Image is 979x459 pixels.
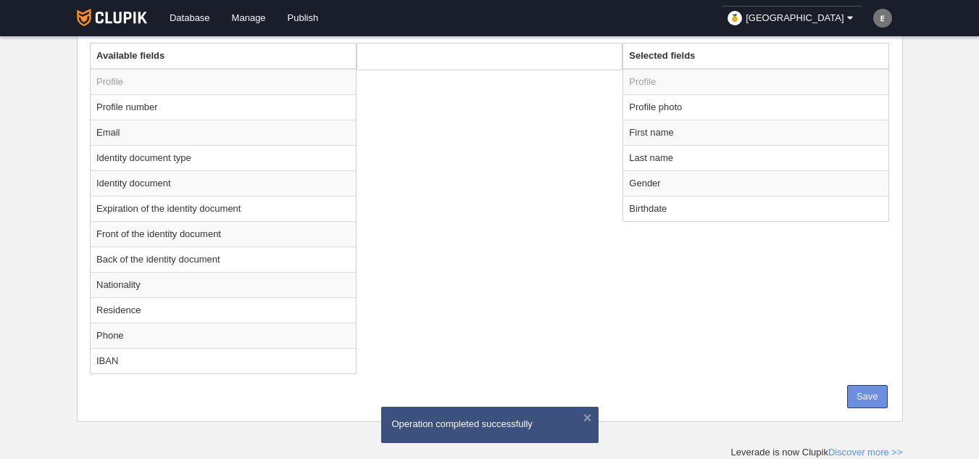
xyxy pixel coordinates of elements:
[728,11,742,25] img: organizador.30x30.png
[91,120,356,145] td: Email
[77,9,147,26] img: Clupik
[91,44,356,69] th: Available fields
[847,385,888,408] button: Save
[91,145,356,170] td: Identity document type
[623,44,888,69] th: Selected fields
[91,69,356,95] td: Profile
[623,94,888,120] td: Profile photo
[623,120,888,145] td: First name
[91,94,356,120] td: Profile number
[746,11,843,25] span: [GEOGRAPHIC_DATA]
[91,323,356,348] td: Phone
[623,196,888,221] td: Birthdate
[91,221,356,247] td: Front of the identity document
[91,196,356,221] td: Expiration of the identity document
[91,170,356,196] td: Identity document
[91,247,356,272] td: Back of the identity document
[722,6,862,30] a: [GEOGRAPHIC_DATA]
[828,447,903,458] a: Discover more >>
[873,9,892,28] img: c2l6ZT0zMHgzMCZmcz05JnRleHQ9RSZiZz03NTc1NzU%3D.png
[623,145,888,170] td: Last name
[623,170,888,196] td: Gender
[623,69,888,95] td: Profile
[731,446,903,459] div: Leverade is now Clupik
[392,418,588,431] div: Operation completed successfully
[91,297,356,323] td: Residence
[91,348,356,373] td: IBAN
[91,272,356,297] td: Nationality
[580,410,595,425] button: ×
